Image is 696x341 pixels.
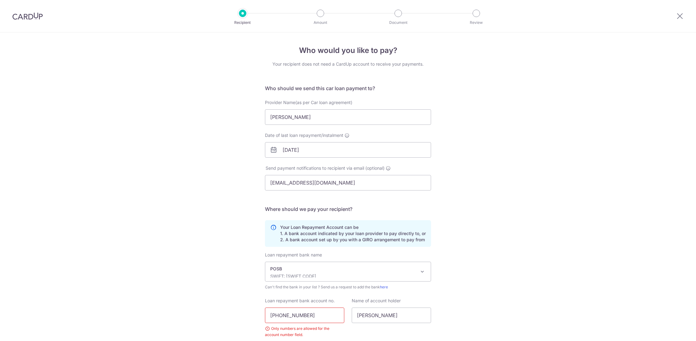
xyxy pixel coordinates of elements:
[265,132,343,138] span: Date of last loan repayment/instalment
[453,20,499,26] p: Review
[380,285,388,289] a: here
[297,20,343,26] p: Amount
[375,20,421,26] p: Document
[265,262,431,281] span: POSB
[265,45,431,56] h4: Who would you like to pay?
[280,224,426,243] p: Your Loan Repayment Account can be 1. A bank account indicated by your loan provider to pay direc...
[265,262,431,282] span: POSB
[265,298,335,304] label: Loan repayment bank account no.
[12,12,43,20] img: CardUp
[265,85,431,92] h5: Who should we send this car loan payment to?
[265,175,431,190] input: Enter email address
[270,273,416,279] p: SWIFT: [SWIFT_CODE]
[352,298,401,304] label: Name of account holder
[265,205,431,213] h5: Where should we pay your recipient?
[265,100,352,105] span: Provider Name(as per Car loan agreement)
[265,252,322,258] label: Loan repayment bank name
[265,326,344,338] div: Only numbers are allowed for the account number field.
[265,61,431,67] div: Your recipient does not need a CardUp account to receive your payments.
[266,165,385,171] span: Send payment notifications to recipient via email (optional)
[265,284,431,290] span: Can't find the bank in your list ? Send us a request to add the bank
[265,142,431,158] input: DD/MM/YYYY
[270,266,416,272] p: POSB
[220,20,266,26] p: Recipient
